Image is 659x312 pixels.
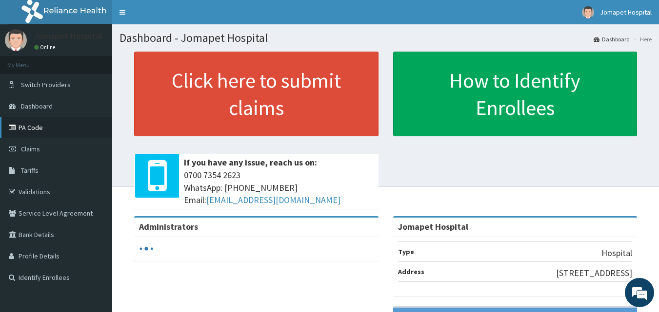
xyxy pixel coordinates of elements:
span: Switch Providers [21,80,71,89]
svg: audio-loading [139,241,154,256]
b: If you have any issue, reach us on: [184,157,317,168]
h1: Dashboard - Jomapet Hospital [120,32,652,44]
p: [STREET_ADDRESS] [556,267,632,279]
a: How to Identify Enrollees [393,52,638,136]
p: Hospital [601,247,632,259]
img: User Image [582,6,594,18]
b: Type [398,247,414,256]
a: Dashboard [594,35,630,43]
span: Claims [21,145,40,153]
span: Dashboard [21,102,53,110]
a: Online [34,44,58,51]
a: [EMAIL_ADDRESS][DOMAIN_NAME] [206,194,340,205]
b: Administrators [139,221,198,232]
img: User Image [5,29,27,51]
li: Here [631,35,652,43]
a: Click here to submit claims [134,52,379,136]
p: Jomapet Hospital [34,32,102,40]
span: 0700 7354 2623 WhatsApp: [PHONE_NUMBER] Email: [184,169,374,206]
span: Tariffs [21,166,39,175]
span: Jomapet Hospital [600,8,652,17]
b: Address [398,267,424,276]
strong: Jomapet Hospital [398,221,468,232]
